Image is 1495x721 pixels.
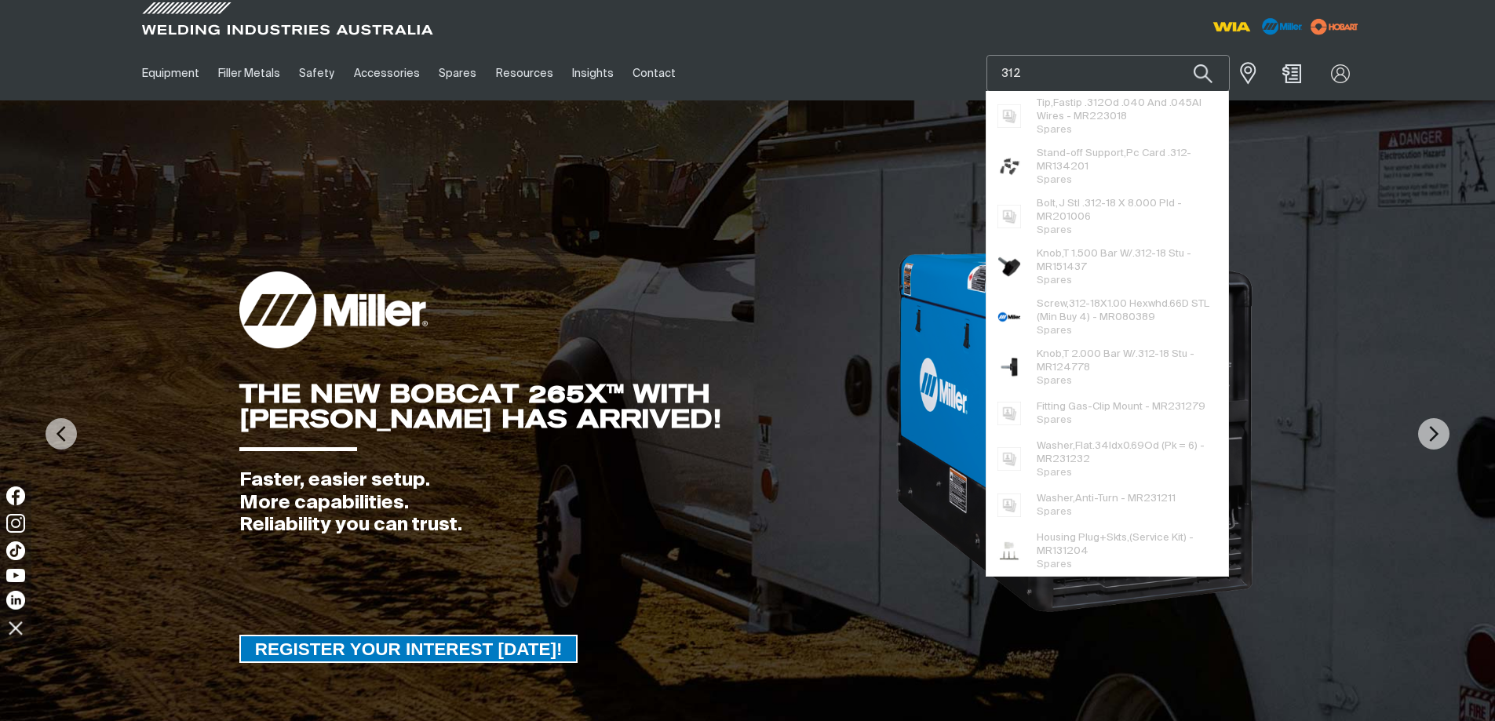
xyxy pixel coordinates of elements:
[1037,326,1072,336] span: Spares
[1037,297,1216,324] span: Screw, -18X1.00 Hexwhd.66D STL (Min Buy 4) - MR080389
[563,46,623,100] a: Insights
[623,46,685,100] a: Contact
[1037,492,1176,505] span: Washer,Anti-Turn - MR2 11
[1085,198,1101,209] span: 312
[1069,299,1085,309] span: 312
[6,486,25,505] img: Facebook
[46,418,77,450] img: PrevArrow
[987,56,1229,91] input: Product name or item number...
[2,614,29,641] img: hide socials
[1176,55,1230,92] button: Search products
[1037,348,1216,374] span: Knob,T 2.000 Bar W/. -18 Stu - MR124778
[1056,546,1074,556] span: 312
[429,46,486,100] a: Spares
[1279,64,1304,83] a: Shopping cart (0 product(s))
[1037,147,1216,173] span: Stand-off Support,Pc Card . - MR134201
[1037,376,1072,386] span: Spares
[239,469,895,537] div: Faster, easier setup. More capabilities. Reliability you can trust.
[1037,400,1205,413] span: Fitting Gas-Clip Mount - MR2 79
[486,46,562,100] a: Resources
[1175,402,1192,412] span: 312
[133,46,1056,100] nav: Main
[239,635,578,663] a: REGISTER YOUR INTEREST TODAY!
[1037,415,1072,425] span: Spares
[1037,175,1072,185] span: Spares
[1037,225,1072,235] span: Spares
[6,541,25,560] img: TikTok
[6,591,25,610] img: LinkedIn
[1037,559,1072,570] span: Spares
[1059,454,1077,464] span: 312
[1037,125,1072,135] span: Spares
[133,46,209,100] a: Equipment
[1087,98,1104,108] span: 312
[1037,507,1072,517] span: Spares
[1037,531,1216,558] span: Housing Plug+Skts,(Service Kit) - MR1 04
[1306,15,1363,38] img: miller
[239,381,895,432] div: THE NEW BOBCAT 265X™ WITH [PERSON_NAME] HAS ARRIVED!
[209,46,290,100] a: Filler Metals
[1037,275,1072,286] span: Spares
[1037,439,1216,466] span: Washer,Flat.34Idx0.69Od (Pk = 6) - MR2 32
[6,514,25,533] img: Instagram
[1170,148,1187,158] span: 312
[345,46,429,100] a: Accessories
[986,91,1228,576] ul: Suggestions
[241,635,577,663] span: REGISTER YOUR INTEREST [DATE]!
[1037,468,1072,478] span: Spares
[1135,249,1151,259] span: 312
[1037,247,1216,274] span: Knob,T 1.500 Bar W/. -18 Stu - MR151437
[290,46,344,100] a: Safety
[1138,349,1154,359] span: 312
[1418,418,1449,450] img: NextArrow
[1150,493,1168,504] span: 312
[6,569,25,582] img: YouTube
[1037,96,1216,123] span: Tip,Fastip . Od .040 And .045Al Wires - MR223018
[1037,197,1216,224] span: Bolt,J Stl . -18 X 8.000 Pld - MR201006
